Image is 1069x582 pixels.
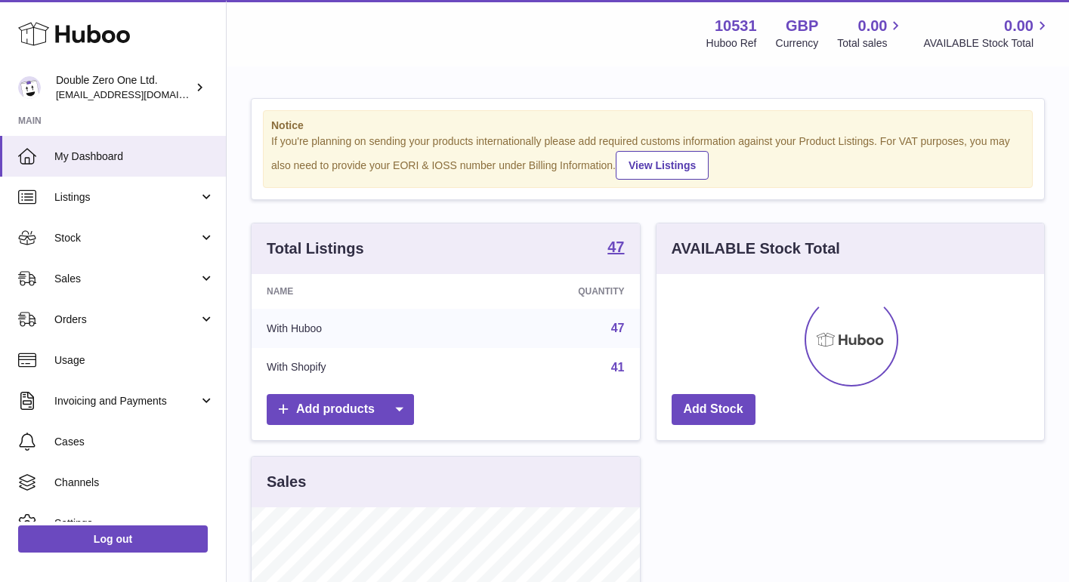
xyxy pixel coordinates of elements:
td: With Shopify [252,348,461,387]
h3: Total Listings [267,239,364,259]
span: My Dashboard [54,149,215,164]
img: hello@001skincare.com [18,76,41,99]
span: Invoicing and Payments [54,394,199,408]
th: Quantity [461,274,640,309]
a: 0.00 Total sales [837,16,904,51]
td: With Huboo [252,309,461,348]
span: Sales [54,272,199,286]
div: Currency [776,36,819,51]
a: Add products [267,394,414,425]
a: 47 [607,239,624,257]
a: View Listings [616,151,709,180]
span: AVAILABLE Stock Total [923,36,1051,51]
div: Double Zero One Ltd. [56,73,192,102]
a: 0.00 AVAILABLE Stock Total [923,16,1051,51]
span: [EMAIL_ADDRESS][DOMAIN_NAME] [56,88,222,100]
span: Settings [54,516,215,531]
strong: Notice [271,119,1024,133]
h3: Sales [267,472,306,492]
strong: 10531 [715,16,757,36]
span: Listings [54,190,199,205]
th: Name [252,274,461,309]
span: Stock [54,231,199,245]
span: Cases [54,435,215,449]
div: Huboo Ref [706,36,757,51]
a: 47 [611,322,625,334]
span: Channels [54,476,215,490]
a: Add Stock [672,394,755,425]
strong: 47 [607,239,624,254]
a: Log out [18,525,208,553]
div: If you're planning on sending your products internationally please add required customs informati... [271,134,1024,180]
span: Orders [54,313,199,327]
span: 0.00 [1004,16,1033,36]
strong: GBP [786,16,818,36]
span: Usage [54,353,215,368]
span: 0.00 [858,16,888,36]
a: 41 [611,361,625,374]
h3: AVAILABLE Stock Total [672,239,840,259]
span: Total sales [837,36,904,51]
